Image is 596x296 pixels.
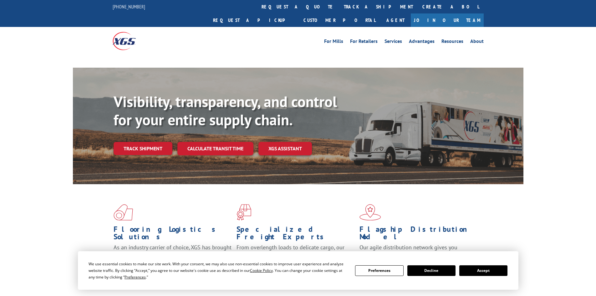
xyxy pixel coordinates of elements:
img: xgs-icon-total-supply-chain-intelligence-red [114,204,133,221]
a: Advantages [409,39,435,46]
a: Services [385,39,402,46]
span: Preferences [125,274,146,280]
p: From overlength loads to delicate cargo, our experienced staff knows the best way to move your fr... [237,244,355,272]
h1: Flooring Logistics Solutions [114,226,232,244]
a: Agent [380,13,411,27]
span: As an industry carrier of choice, XGS has brought innovation and dedication to flooring logistics... [114,244,232,266]
a: Track shipment [114,142,172,155]
b: Visibility, transparency, and control for your entire supply chain. [114,92,337,129]
span: Our agile distribution network gives you nationwide inventory management on demand. [359,244,475,258]
img: xgs-icon-flagship-distribution-model-red [359,204,381,221]
a: For Retailers [350,39,378,46]
h1: Flagship Distribution Model [359,226,478,244]
a: Request a pickup [208,13,299,27]
img: xgs-icon-focused-on-flooring-red [237,204,251,221]
button: Accept [459,265,507,276]
a: Calculate transit time [177,142,253,155]
a: [PHONE_NUMBER] [113,3,145,10]
a: About [470,39,484,46]
button: Preferences [355,265,403,276]
a: Join Our Team [411,13,484,27]
button: Decline [407,265,456,276]
a: Customer Portal [299,13,380,27]
a: XGS ASSISTANT [258,142,312,155]
a: For Mills [324,39,343,46]
a: Resources [441,39,463,46]
div: Cookie Consent Prompt [78,251,518,290]
div: We use essential cookies to make our site work. With your consent, we may also use non-essential ... [89,261,348,280]
h1: Specialized Freight Experts [237,226,355,244]
span: Cookie Policy [250,268,273,273]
